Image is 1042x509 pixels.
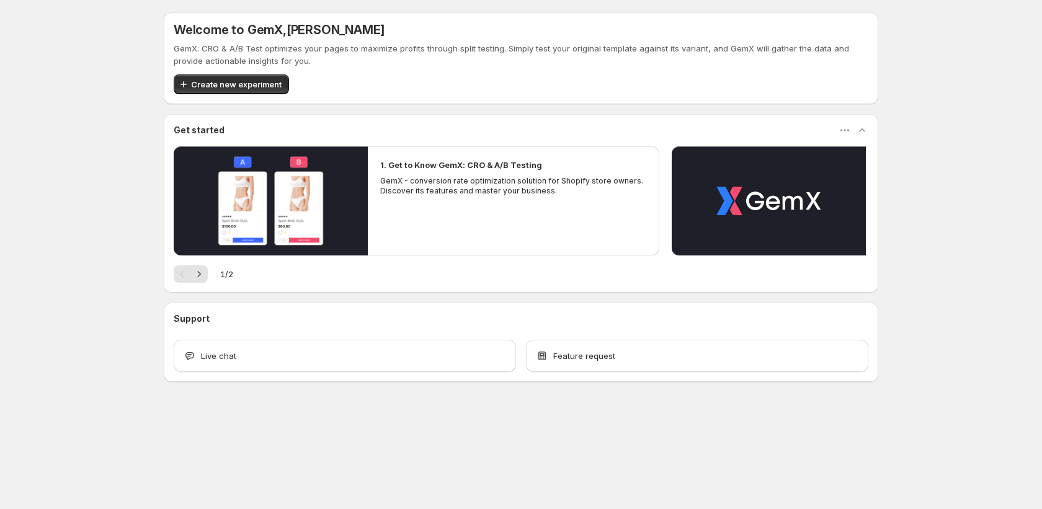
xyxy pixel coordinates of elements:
[191,78,282,91] span: Create new experiment
[174,312,210,325] h3: Support
[201,350,236,362] span: Live chat
[190,265,208,283] button: Next
[174,42,868,67] p: GemX: CRO & A/B Test optimizes your pages to maximize profits through split testing. Simply test ...
[174,124,225,136] h3: Get started
[174,265,208,283] nav: Pagination
[174,146,368,255] button: Play video
[220,268,233,280] span: 1 / 2
[283,22,385,37] span: , [PERSON_NAME]
[380,176,647,196] p: GemX - conversion rate optimization solution for Shopify store owners. Discover its features and ...
[174,22,385,37] h5: Welcome to GemX
[174,74,289,94] button: Create new experiment
[672,146,866,255] button: Play video
[553,350,615,362] span: Feature request
[380,159,542,171] h2: 1. Get to Know GemX: CRO & A/B Testing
